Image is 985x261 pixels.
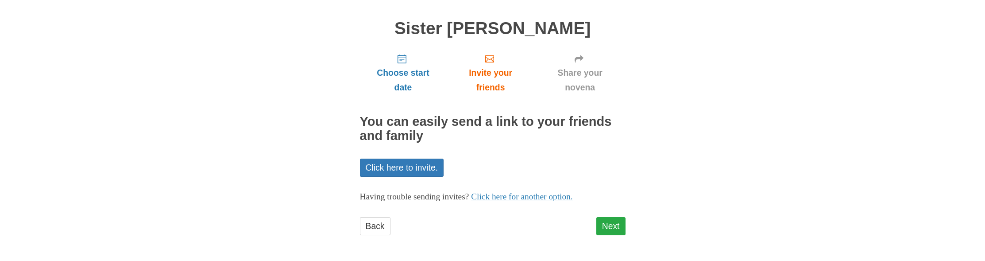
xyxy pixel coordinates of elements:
[471,192,573,201] a: Click here for another option.
[544,66,617,95] span: Share your novena
[455,66,525,95] span: Invite your friends
[369,66,438,95] span: Choose start date
[360,47,447,99] a: Choose start date
[360,192,469,201] span: Having trouble sending invites?
[535,47,626,99] a: Share your novena
[360,159,444,177] a: Click here to invite.
[596,217,626,235] a: Next
[360,19,626,38] h1: Sister [PERSON_NAME]
[446,47,534,99] a: Invite your friends
[360,217,390,235] a: Back
[360,115,626,143] h2: You can easily send a link to your friends and family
